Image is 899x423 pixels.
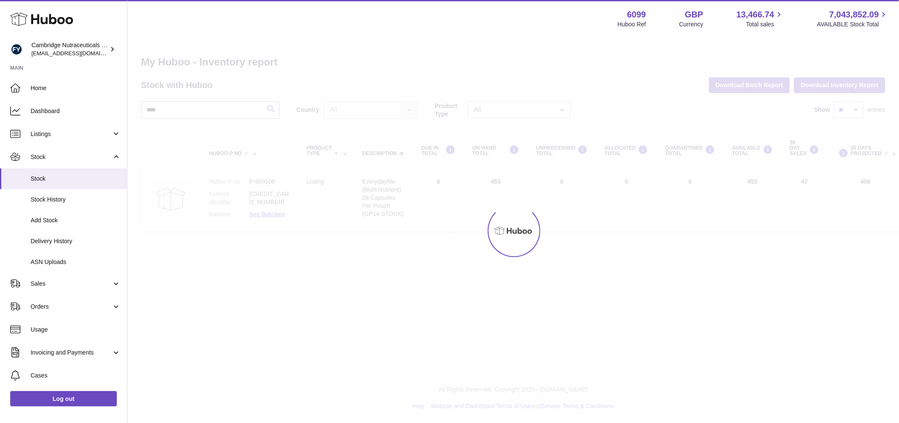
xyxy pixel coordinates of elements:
div: Cambridge Nutraceuticals Ltd [31,41,108,57]
div: Currency [679,20,704,28]
span: [EMAIL_ADDRESS][DOMAIN_NAME] [31,50,125,57]
img: huboo@camnutra.com [10,43,23,56]
a: Log out [10,391,117,406]
span: Listings [31,130,112,138]
span: Dashboard [31,107,121,115]
span: Usage [31,326,121,334]
span: Stock History [31,196,121,204]
div: Huboo Ref [618,20,646,28]
a: 7,043,852.09 AVAILABLE Stock Total [817,9,889,28]
span: Stock [31,153,112,161]
span: Orders [31,303,112,311]
a: 13,466.74 Total sales [736,9,784,28]
span: Cases [31,372,121,380]
span: 7,043,852.09 [829,9,879,20]
span: Total sales [746,20,784,28]
strong: 6099 [627,9,646,20]
span: Sales [31,280,112,288]
span: 13,466.74 [736,9,774,20]
span: Invoicing and Payments [31,349,112,357]
span: Delivery History [31,237,121,245]
strong: GBP [685,9,703,20]
span: Stock [31,175,121,183]
span: Add Stock [31,216,121,224]
span: ASN Uploads [31,258,121,266]
span: Home [31,84,121,92]
span: AVAILABLE Stock Total [817,20,889,28]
